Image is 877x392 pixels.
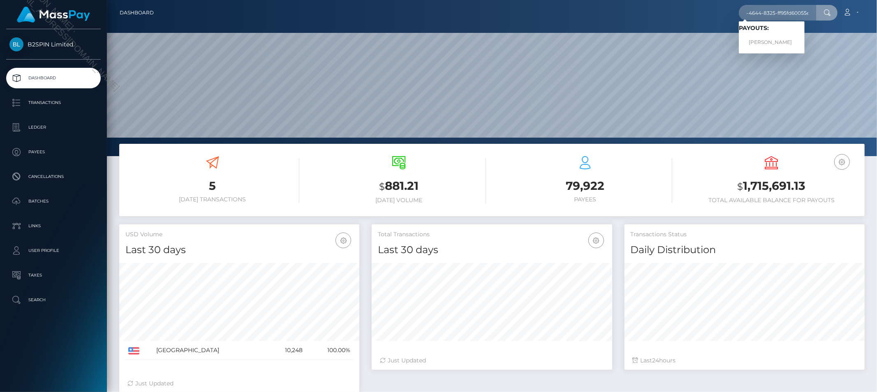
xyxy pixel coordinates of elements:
div: Just Updated [380,356,604,365]
p: Cancellations [9,171,97,183]
h6: [DATE] Volume [312,197,486,204]
h3: 5 [125,178,299,194]
p: Dashboard [9,72,97,84]
h5: Transactions Status [631,231,858,239]
h3: 1,715,691.13 [685,178,858,195]
h5: USD Volume [125,231,353,239]
a: User Profile [6,240,101,261]
td: [GEOGRAPHIC_DATA] [153,341,267,360]
small: $ [737,181,743,192]
a: Transactions [6,92,101,113]
small: $ [379,181,385,192]
span: 24 [653,357,659,364]
a: Links [6,216,101,236]
td: 10,248 [267,341,305,360]
h6: Total Available Balance for Payouts [685,197,858,204]
a: Payees [6,142,101,162]
h6: [DATE] Transactions [125,196,299,203]
p: Search [9,294,97,306]
p: Transactions [9,97,97,109]
p: User Profile [9,244,97,257]
a: Taxes [6,265,101,286]
a: Batches [6,191,101,212]
a: Search [6,290,101,310]
a: [PERSON_NAME] [739,35,805,50]
p: Ledger [9,121,97,134]
p: Taxes [9,269,97,281]
h5: Total Transactions [378,231,606,239]
p: Batches [9,195,97,208]
div: Last hours [633,356,856,365]
img: MassPay Logo [17,7,90,23]
h6: Payouts: [739,25,805,32]
a: Dashboard [120,4,154,21]
img: B2SPIN Limited [9,37,23,51]
h4: Last 30 days [125,243,353,257]
a: Ledger [6,117,101,138]
p: Payees [9,146,97,158]
h4: Daily Distribution [631,243,858,257]
h6: Payees [498,196,672,203]
a: Dashboard [6,68,101,88]
a: Cancellations [6,166,101,187]
input: Search... [739,5,816,21]
span: B2SPIN Limited [6,41,101,48]
td: 100.00% [305,341,353,360]
p: Links [9,220,97,232]
div: Just Updated [127,379,351,388]
h3: 881.21 [312,178,486,195]
h4: Last 30 days [378,243,606,257]
h3: 79,922 [498,178,672,194]
img: US.png [128,347,139,355]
